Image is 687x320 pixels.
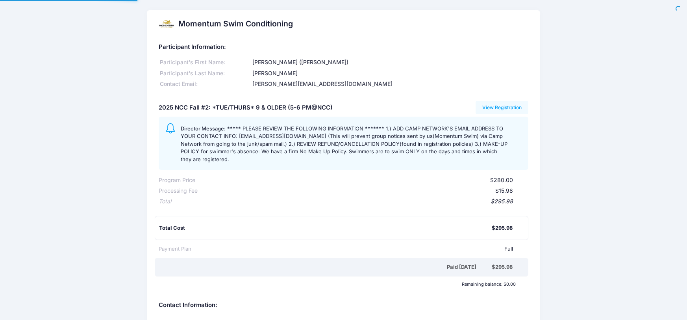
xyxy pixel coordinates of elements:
[191,245,513,253] div: Full
[181,125,226,132] span: Director Message:
[178,19,293,28] h2: Momentum Swim Conditioning
[251,69,529,78] div: [PERSON_NAME]
[155,282,520,287] div: Remaining balance: $0.00
[160,263,492,271] div: Paid [DATE]
[181,125,507,162] span: ***** PLEASE REVIEW THE FOLLOWING INFORMATION ******* 1.) ADD CAMP NETWORK'S EMAIL ADDRESS TO YOU...
[159,176,195,184] div: Program Price
[251,58,529,67] div: [PERSON_NAME] ([PERSON_NAME])
[171,197,513,206] div: $295.98
[251,80,529,88] div: [PERSON_NAME][EMAIL_ADDRESS][DOMAIN_NAME]
[492,224,513,232] div: $295.98
[198,187,513,195] div: $15.98
[159,302,529,309] h5: Contact Information:
[476,101,529,114] a: View Registration
[159,80,251,88] div: Contact Email:
[159,69,251,78] div: Participant's Last Name:
[490,177,513,183] span: $280.00
[159,245,191,253] div: Payment Plan
[159,197,171,206] div: Total
[159,104,333,112] h5: 2025 NCC Fall #2: *TUE/THURS* 9 & OLDER (5-6 PM@NCC)
[159,224,492,232] div: Total Cost
[492,263,513,271] div: $295.98
[159,44,529,51] h5: Participant Information:
[159,187,198,195] div: Processing Fee
[159,58,251,67] div: Participant's First Name:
